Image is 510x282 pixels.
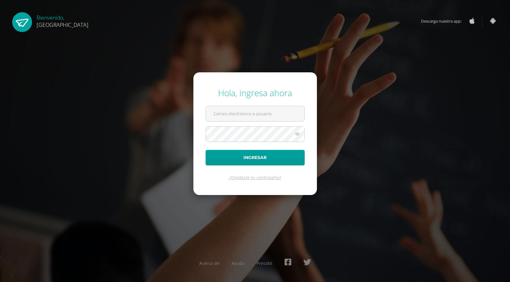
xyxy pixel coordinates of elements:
a: Ayuda [232,260,244,266]
div: Hola, ingresa ahora [206,87,305,99]
a: ¿Olvidaste tu contraseña? [229,175,281,180]
a: Acerca de [199,260,219,266]
button: Ingresar [206,150,305,165]
input: Correo electrónico o usuario [206,106,304,121]
a: Presskit [257,260,272,266]
span: Descarga nuestra app: [421,15,468,27]
div: Bienvenido, [37,12,88,28]
span: [GEOGRAPHIC_DATA] [37,21,88,28]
